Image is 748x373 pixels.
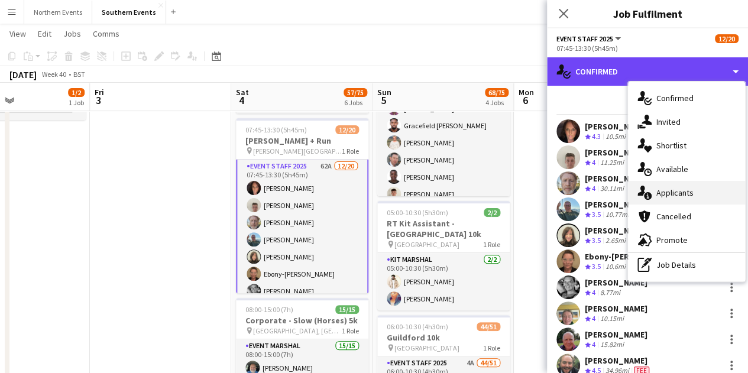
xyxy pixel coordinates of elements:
span: 07:45-13:30 (5h45m) [245,125,307,134]
div: Ebony-[PERSON_NAME] [585,251,674,262]
span: Week 40 [39,70,69,79]
span: Shortlist [656,140,687,151]
div: [PERSON_NAME] [585,225,647,236]
div: 1 Job [69,98,84,107]
span: 3.5 [592,210,601,219]
span: [GEOGRAPHIC_DATA] [394,240,459,249]
span: Confirmed [656,93,694,103]
span: 3 [93,93,104,107]
h3: RT Kit Assistant - [GEOGRAPHIC_DATA] 10k [377,218,510,239]
div: [DATE] [9,69,37,80]
div: [PERSON_NAME] [585,147,647,158]
span: 12/20 [715,34,739,43]
span: Mon [519,87,534,98]
span: 12/20 [335,125,359,134]
span: 1 Role [342,147,359,155]
div: [PERSON_NAME] [585,355,652,366]
span: 4 [592,158,595,167]
button: Southern Events [92,1,166,24]
span: Applicants [656,187,694,198]
div: 15.82mi [598,340,626,350]
div: 4 Jobs [485,98,508,107]
span: Sun [377,87,391,98]
span: 5 [375,93,391,107]
span: 05:00-10:30 (5h30m) [387,208,448,217]
div: 8.77mi [598,288,623,298]
a: View [5,26,31,41]
span: 44/51 [477,322,500,331]
span: Cancelled [656,211,691,222]
span: 4 [234,93,249,107]
div: [PERSON_NAME] [585,303,647,314]
div: Confirmed [547,57,748,86]
div: [PERSON_NAME] [585,329,647,340]
app-job-card: 05:00-10:30 (5h30m)2/2RT Kit Assistant - [GEOGRAPHIC_DATA] 10k [GEOGRAPHIC_DATA]1 RoleKit Marshal... [377,201,510,310]
div: BST [73,70,85,79]
span: 08:00-15:00 (7h) [245,305,293,314]
div: 6 Jobs [344,98,367,107]
h3: [PERSON_NAME] + Run [236,135,368,146]
a: Jobs [59,26,86,41]
span: 2/2 [484,208,500,217]
span: 4 [592,184,595,193]
div: 10.77mi [603,210,632,220]
span: Edit [38,28,51,39]
span: Invited [656,116,681,127]
a: Edit [33,26,56,41]
span: 3.5 [592,262,601,271]
span: 1 Role [342,326,359,335]
span: 4 [592,288,595,297]
span: Available [656,164,688,174]
div: Job Details [628,253,745,277]
h3: Corporate - Slow (Horses) 5k [236,315,368,326]
div: 11.25mi [598,158,626,168]
span: 68/75 [485,88,509,97]
h3: Job Fulfilment [547,6,748,21]
div: 10.15mi [598,314,626,324]
span: 15/15 [335,305,359,314]
span: Promote [656,235,688,245]
span: 6 [517,93,534,107]
span: [GEOGRAPHIC_DATA] [394,343,459,352]
span: 4.3 [592,132,601,141]
span: [PERSON_NAME][GEOGRAPHIC_DATA], [GEOGRAPHIC_DATA], [GEOGRAPHIC_DATA] [253,147,342,155]
span: 1 Role [483,240,500,249]
span: [GEOGRAPHIC_DATA], [GEOGRAPHIC_DATA] [253,326,342,335]
span: 3.5 [592,236,601,245]
span: 1 Role [483,343,500,352]
span: 06:00-10:30 (4h30m) [387,322,448,331]
span: 4 [592,340,595,349]
div: [PERSON_NAME] [585,277,647,288]
div: [PERSON_NAME] [585,173,647,184]
a: Comms [88,26,124,41]
span: 57/75 [344,88,367,97]
button: Event Staff 2025 [556,34,623,43]
button: Northern Events [24,1,92,24]
span: Event Staff 2025 [556,34,613,43]
span: 1/2 [68,88,85,97]
span: 4 [592,314,595,323]
div: 10.5mi [603,132,628,142]
h3: Guildford 10k [377,332,510,343]
div: 30.11mi [598,184,626,194]
span: Sat [236,87,249,98]
span: Comms [93,28,119,39]
div: 10.6mi [603,262,628,272]
div: 2.65mi [603,236,628,246]
div: [PERSON_NAME] [585,199,647,210]
app-job-card: 07:45-13:30 (5h45m)12/20[PERSON_NAME] + Run [PERSON_NAME][GEOGRAPHIC_DATA], [GEOGRAPHIC_DATA], [G... [236,118,368,293]
span: Fri [95,87,104,98]
span: Jobs [63,28,81,39]
span: View [9,28,26,39]
div: [PERSON_NAME] [585,121,648,132]
div: 07:45-13:30 (5h45m) [556,44,739,53]
app-card-role: Kit Marshal2/205:00-10:30 (5h30m)[PERSON_NAME][PERSON_NAME] [377,253,510,310]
